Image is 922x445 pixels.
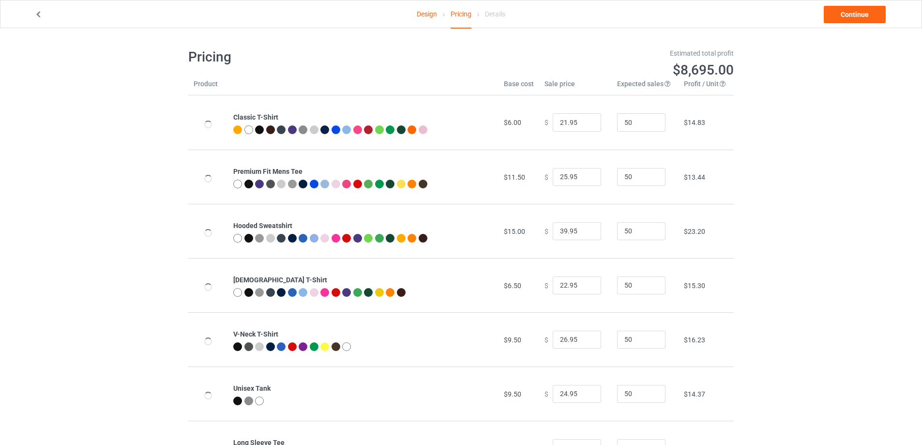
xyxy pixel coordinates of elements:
span: $ [544,390,548,398]
span: $ [544,119,548,126]
img: heather_texture.png [299,125,307,134]
span: $9.50 [504,336,521,344]
span: $8,695.00 [673,62,734,78]
b: V-Neck T-Shirt [233,330,278,338]
span: $6.50 [504,282,521,290]
b: Hooded Sweatshirt [233,222,292,230]
span: $13.44 [684,173,705,181]
th: Sale price [539,79,612,95]
img: heather_texture.png [244,397,253,405]
div: Details [485,0,505,28]
span: $ [544,173,548,181]
span: $23.20 [684,228,705,235]
span: $9.50 [504,390,521,398]
h1: Pricing [188,48,454,66]
b: Premium Fit Mens Tee [233,168,302,175]
a: Design [417,0,437,28]
span: $ [544,227,548,235]
div: Pricing [451,0,471,29]
span: $ [544,336,548,343]
a: Continue [824,6,886,23]
th: Base cost [499,79,539,95]
span: $ [544,281,548,289]
span: $16.23 [684,336,705,344]
span: $14.83 [684,119,705,126]
b: [DEMOGRAPHIC_DATA] T-Shirt [233,276,327,284]
img: heather_texture.png [288,180,297,188]
th: Profit / Unit [679,79,734,95]
span: $14.37 [684,390,705,398]
span: $6.00 [504,119,521,126]
b: Unisex Tank [233,384,271,392]
th: Expected sales [612,79,679,95]
span: $11.50 [504,173,525,181]
span: $15.00 [504,228,525,235]
div: Estimated total profit [468,48,734,58]
span: $15.30 [684,282,705,290]
b: Classic T-Shirt [233,113,278,121]
th: Product [188,79,228,95]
